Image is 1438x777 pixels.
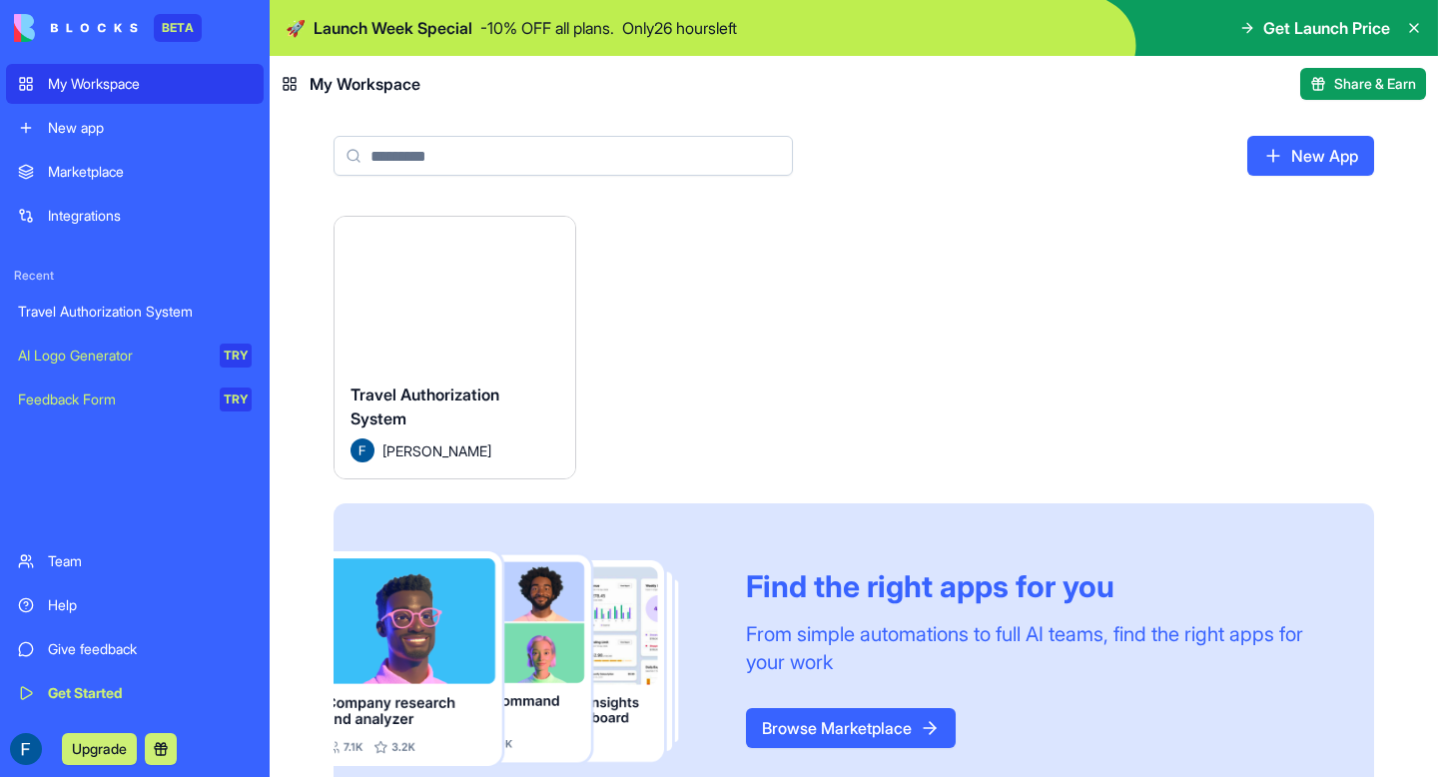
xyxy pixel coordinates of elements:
img: Avatar [351,438,374,462]
span: Recent [6,268,264,284]
span: Share & Earn [1334,74,1416,94]
img: logo [14,14,138,42]
span: 🚀 [286,16,306,40]
div: Feedback Form [18,389,206,409]
div: Marketplace [48,162,252,182]
button: Upgrade [62,733,137,765]
a: Team [6,541,264,581]
div: TRY [220,388,252,411]
a: Travel Authorization System [6,292,264,332]
a: Help [6,585,264,625]
div: Help [48,595,252,615]
a: Integrations [6,196,264,236]
span: Travel Authorization System [351,385,499,428]
span: Launch Week Special [314,16,472,40]
div: Give feedback [48,639,252,659]
a: BETA [14,14,202,42]
img: Frame_181_egmpey.png [334,551,714,765]
a: New App [1247,136,1374,176]
div: New app [48,118,252,138]
a: New app [6,108,264,148]
a: My Workspace [6,64,264,104]
div: Travel Authorization System [18,302,252,322]
img: ACg8ocIIu612mcK_sUvnVkYkV0uDABHWA2hfyBY0Jmf36sAeA-QuC18=s96-c [10,733,42,765]
a: Feedback FormTRY [6,380,264,419]
a: Get Started [6,673,264,713]
div: Integrations [48,206,252,226]
button: Share & Earn [1300,68,1426,100]
p: Only 26 hours left [622,16,737,40]
a: Travel Authorization SystemAvatar[PERSON_NAME] [334,216,576,479]
p: - 10 % OFF all plans. [480,16,614,40]
div: BETA [154,14,202,42]
div: AI Logo Generator [18,346,206,366]
div: My Workspace [48,74,252,94]
div: Team [48,551,252,571]
span: [PERSON_NAME] [382,440,491,461]
a: Upgrade [62,738,137,758]
div: From simple automations to full AI teams, find the right apps for your work [746,620,1326,676]
a: Marketplace [6,152,264,192]
a: AI Logo GeneratorTRY [6,336,264,376]
span: My Workspace [310,72,420,96]
div: Find the right apps for you [746,568,1326,604]
div: Get Started [48,683,252,703]
a: Browse Marketplace [746,708,956,748]
div: TRY [220,344,252,368]
span: Get Launch Price [1263,16,1390,40]
a: Give feedback [6,629,264,669]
